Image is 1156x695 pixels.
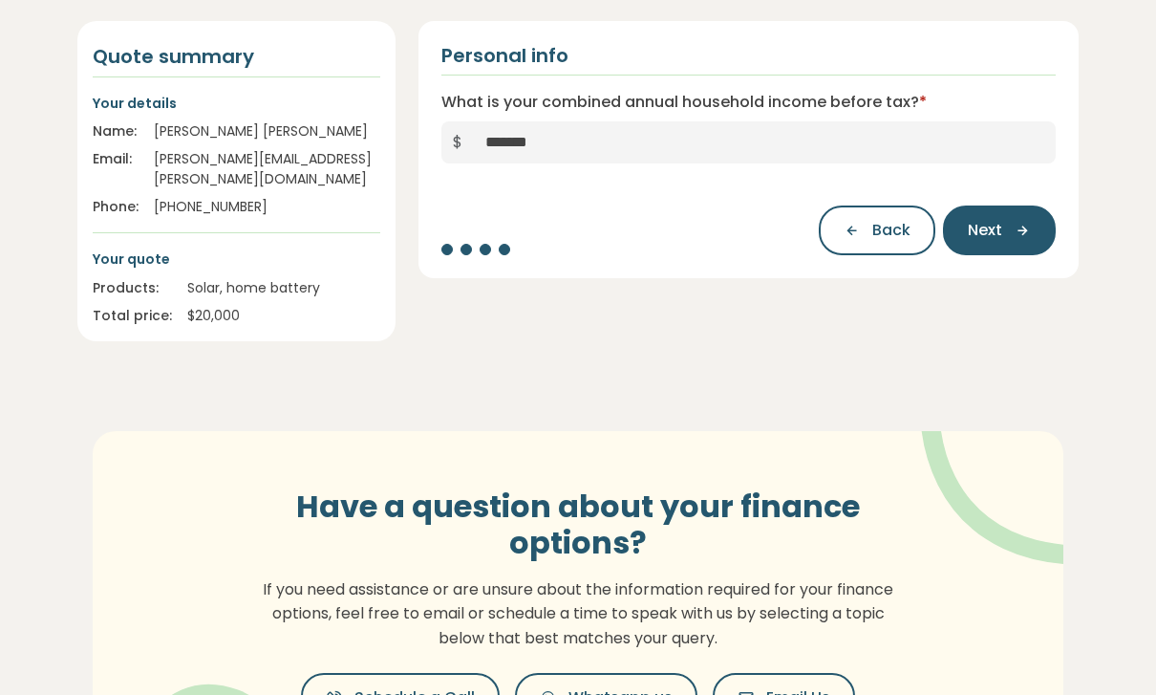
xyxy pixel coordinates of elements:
[441,91,927,114] label: What is your combined annual household income before tax?
[441,44,568,67] h2: Personal info
[93,278,172,298] div: Products:
[252,577,904,651] p: If you need assistance or are unsure about the information required for your finance options, fee...
[93,306,172,326] div: Total price:
[154,149,380,189] div: [PERSON_NAME][EMAIL_ADDRESS][PERSON_NAME][DOMAIN_NAME]
[968,219,1002,242] span: Next
[93,249,380,270] p: Your quote
[93,44,380,69] h4: Quote summary
[187,278,380,298] div: Solar, home battery
[252,489,904,562] h3: Have a question about your finance options?
[441,121,474,163] span: $
[93,149,139,189] div: Email:
[819,206,935,255] button: Back
[943,206,1056,255] button: Next
[93,197,139,217] div: Phone:
[93,121,139,141] div: Name:
[187,306,380,326] div: $ 20,000
[154,121,380,141] div: [PERSON_NAME] [PERSON_NAME]
[93,93,380,114] p: Your details
[872,219,910,242] span: Back
[154,197,380,217] div: [PHONE_NUMBER]
[871,379,1121,565] img: vector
